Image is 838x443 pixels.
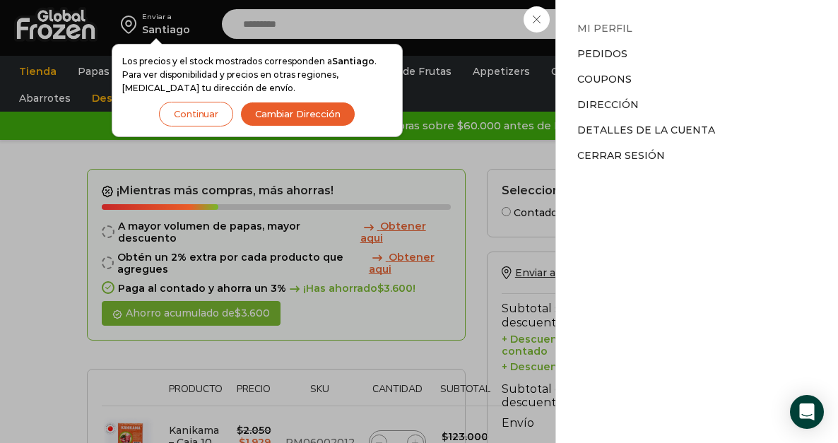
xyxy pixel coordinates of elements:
[159,102,233,126] button: Continuar
[577,73,632,85] a: Coupons
[577,98,639,111] a: Dirección
[577,22,632,35] a: Mi perfil
[577,149,665,162] a: Cerrar sesión
[790,395,824,429] div: Open Intercom Messenger
[122,54,392,95] p: Los precios y el stock mostrados corresponden a . Para ver disponibilidad y precios en otras regi...
[332,56,374,66] strong: Santiago
[577,124,715,136] a: Detalles de la cuenta
[577,47,627,60] a: Pedidos
[240,102,355,126] button: Cambiar Dirección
